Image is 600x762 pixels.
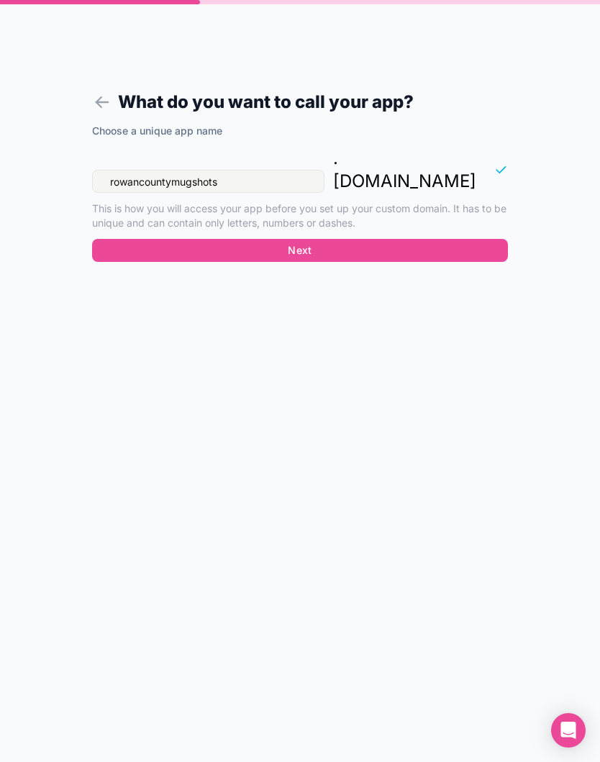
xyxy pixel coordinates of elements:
p: This is how you will access your app before you set up your custom domain. It has to be unique an... [92,201,508,230]
p: . [DOMAIN_NAME] [333,147,476,193]
button: Next [92,239,508,262]
h1: What do you want to call your app? [92,89,508,115]
div: Open Intercom Messenger [551,713,586,748]
input: rowancountymugshots [92,170,324,193]
label: Choose a unique app name [92,124,222,138]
